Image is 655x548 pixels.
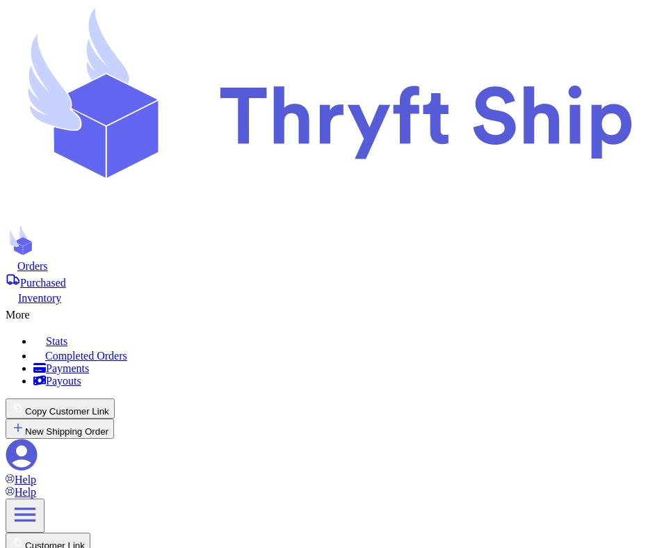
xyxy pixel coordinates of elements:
span: Payments [46,362,89,374]
span: Inventory [18,292,61,304]
a: Payouts [33,375,649,387]
a: Stats [33,332,649,348]
span: Help [15,474,36,485]
a: Inventory [6,289,649,305]
span: Stats [46,335,67,347]
span: Help [15,486,36,498]
a: Orders [6,259,649,273]
span: Purchased [20,277,66,289]
a: Help [6,486,36,498]
div: More [6,305,649,321]
button: New Shipping Order [6,419,114,439]
span: Payouts [46,375,81,387]
a: Purchased [6,273,649,289]
a: Payments [33,362,649,375]
span: Orders [17,260,48,272]
span: Completed Orders [45,350,127,362]
a: Completed Orders [33,348,649,362]
a: Help [6,474,36,485]
button: Copy Customer Link [6,398,115,419]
